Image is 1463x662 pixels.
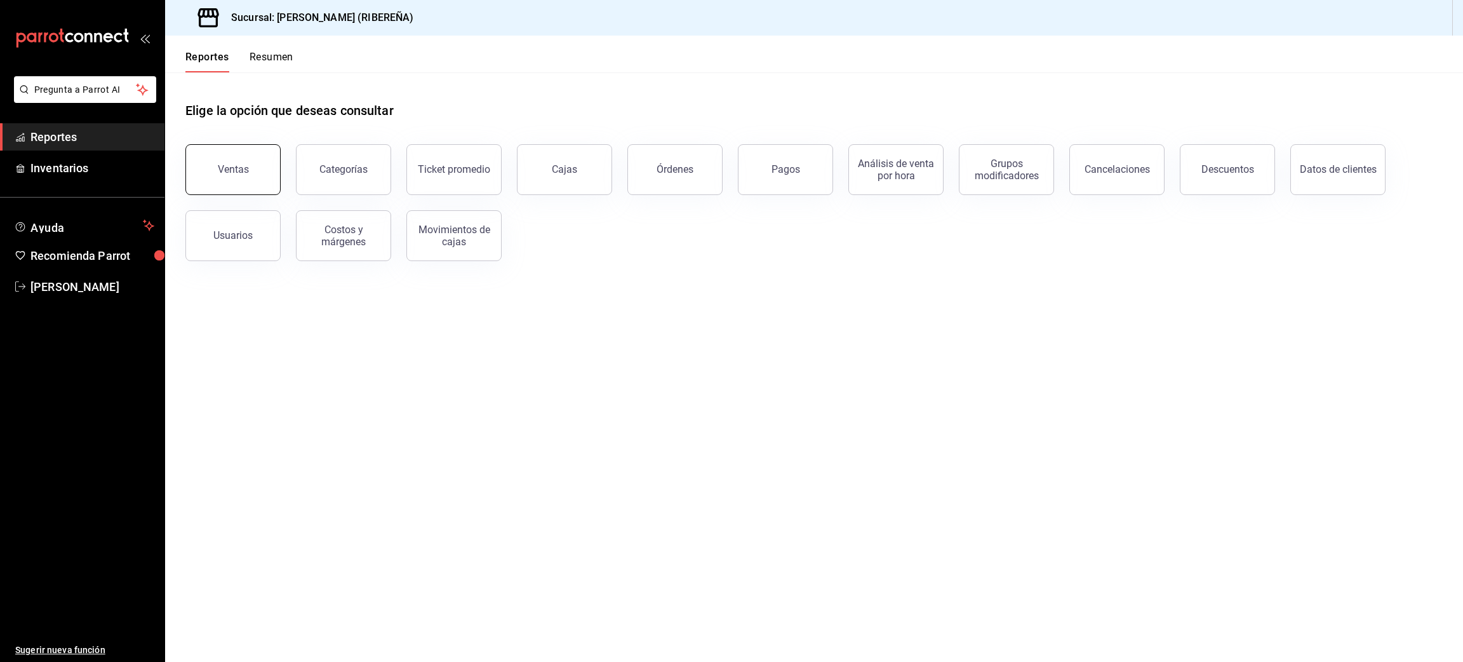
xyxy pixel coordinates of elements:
[14,76,156,103] button: Pregunta a Parrot AI
[627,144,723,195] button: Órdenes
[415,224,493,248] div: Movimientos de cajas
[9,92,156,105] a: Pregunta a Parrot AI
[857,158,935,182] div: Análisis de venta por hora
[213,229,253,241] div: Usuarios
[848,144,944,195] button: Análisis de venta por hora
[657,163,693,175] div: Órdenes
[1300,163,1377,175] div: Datos de clientes
[406,144,502,195] button: Ticket promedio
[517,144,612,195] button: Cajas
[221,10,413,25] h3: Sucursal: [PERSON_NAME] (RIBEREÑA)
[185,210,281,261] button: Usuarios
[406,210,502,261] button: Movimientos de cajas
[185,51,293,72] div: navigation tabs
[218,163,249,175] div: Ventas
[1069,144,1165,195] button: Cancelaciones
[140,33,150,43] button: open_drawer_menu
[15,644,154,657] span: Sugerir nueva función
[1180,144,1275,195] button: Descuentos
[30,159,154,177] span: Inventarios
[34,83,137,97] span: Pregunta a Parrot AI
[250,51,293,72] button: Resumen
[296,210,391,261] button: Costos y márgenes
[30,278,154,295] span: [PERSON_NAME]
[738,144,833,195] button: Pagos
[185,144,281,195] button: Ventas
[304,224,383,248] div: Costos y márgenes
[185,101,394,120] h1: Elige la opción que deseas consultar
[30,218,138,233] span: Ayuda
[30,247,154,264] span: Recomienda Parrot
[185,51,229,72] button: Reportes
[418,163,490,175] div: Ticket promedio
[319,163,368,175] div: Categorías
[30,128,154,145] span: Reportes
[1085,163,1150,175] div: Cancelaciones
[967,158,1046,182] div: Grupos modificadores
[772,163,800,175] div: Pagos
[1201,163,1254,175] div: Descuentos
[552,163,577,175] div: Cajas
[296,144,391,195] button: Categorías
[959,144,1054,195] button: Grupos modificadores
[1290,144,1386,195] button: Datos de clientes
